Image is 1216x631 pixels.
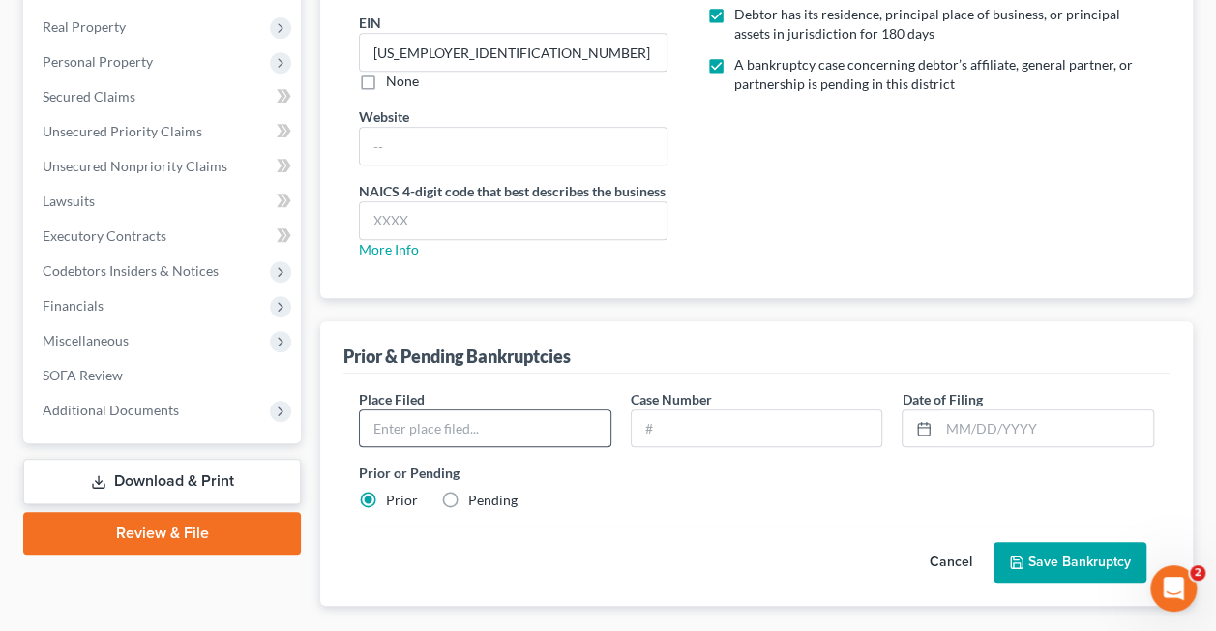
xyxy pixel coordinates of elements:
[360,410,610,447] input: Enter place filed...
[27,358,301,393] a: SOFA Review
[43,18,126,35] span: Real Property
[43,88,135,105] span: Secured Claims
[908,543,994,582] button: Cancel
[733,56,1132,92] span: A bankruptcy case concerning debtor’s affiliate, general partner, or partnership is pending in th...
[43,227,166,244] span: Executory Contracts
[23,512,301,555] a: Review & File
[631,389,712,409] label: Case Number
[43,367,123,383] span: SOFA Review
[359,181,666,201] label: NAICS 4-digit code that best describes the business
[359,106,409,127] label: Website
[359,463,1154,483] label: Prior or Pending
[343,345,571,368] div: Prior & Pending Bankruptcies
[733,6,1119,42] span: Debtor has its residence, principal place of business, or principal assets in jurisdiction for 18...
[360,128,667,165] input: --
[27,184,301,219] a: Lawsuits
[902,391,982,407] span: Date of Filing
[43,158,227,174] span: Unsecured Nonpriority Claims
[994,542,1146,583] button: Save Bankruptcy
[360,202,667,239] input: XXXX
[468,491,518,510] label: Pending
[1150,565,1197,612] iframe: Intercom live chat
[360,34,667,71] input: --
[27,79,301,114] a: Secured Claims
[23,459,301,504] a: Download & Print
[27,219,301,254] a: Executory Contracts
[27,114,301,149] a: Unsecured Priority Claims
[43,297,104,314] span: Financials
[43,123,202,139] span: Unsecured Priority Claims
[359,241,419,257] a: More Info
[386,491,418,510] label: Prior
[632,410,882,447] input: #
[43,193,95,209] span: Lawsuits
[43,53,153,70] span: Personal Property
[938,410,1153,447] input: MM/DD/YYYY
[359,13,381,33] label: EIN
[1190,565,1205,581] span: 2
[43,262,219,279] span: Codebtors Insiders & Notices
[43,332,129,348] span: Miscellaneous
[43,402,179,418] span: Additional Documents
[27,149,301,184] a: Unsecured Nonpriority Claims
[386,72,419,91] label: None
[359,391,425,407] span: Place Filed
